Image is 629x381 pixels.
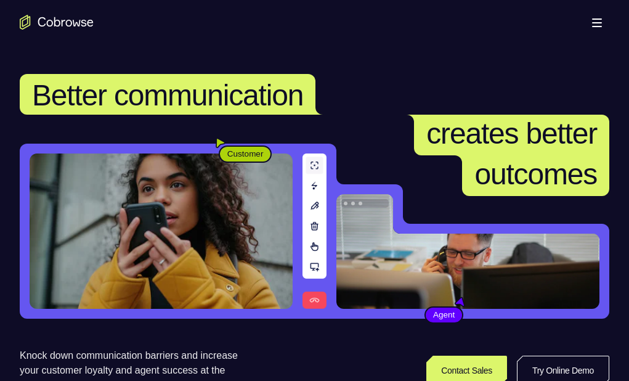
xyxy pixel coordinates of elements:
img: A customer holding their phone [30,154,293,309]
span: Better communication [32,79,303,112]
img: A series of tools used in co-browsing sessions [302,154,327,309]
img: A customer support agent talking on the phone [336,194,599,309]
span: creates better [426,117,597,150]
span: outcomes [474,158,597,190]
a: Go to the home page [20,15,94,30]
